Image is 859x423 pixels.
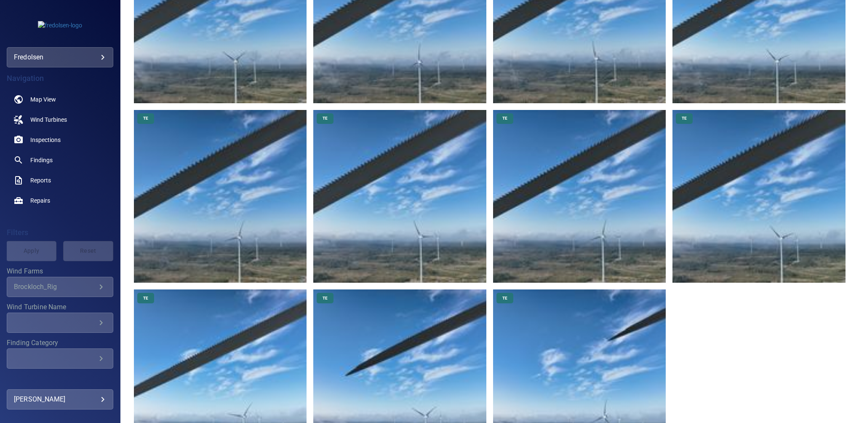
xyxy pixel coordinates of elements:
span: Reports [30,176,51,185]
a: map noActive [7,89,113,110]
div: [PERSON_NAME] [14,393,106,406]
a: windturbines noActive [7,110,113,130]
span: TE [138,295,153,301]
span: TE [677,115,692,121]
a: repairs noActive [7,190,113,211]
span: Repairs [30,196,50,205]
div: Finding Category [7,348,113,369]
span: Inspections [30,136,61,144]
div: Wind Farms [7,277,113,297]
h4: Navigation [7,74,113,83]
label: Finding Category [7,340,113,346]
span: Map View [30,95,56,104]
div: Wind Turbine Name [7,313,113,333]
label: Finding Type [7,375,113,382]
label: Wind Turbine Name [7,304,113,311]
div: fredolsen [14,51,106,64]
span: Wind Turbines [30,115,67,124]
span: Findings [30,156,53,164]
a: reports noActive [7,170,113,190]
span: TE [317,295,333,301]
span: TE [497,115,512,121]
h4: Filters [7,228,113,237]
label: Wind Farms [7,268,113,275]
div: fredolsen [7,47,113,67]
img: fredolsen-logo [38,21,82,29]
a: findings noActive [7,150,113,170]
span: TE [317,115,333,121]
span: TE [497,295,512,301]
a: inspections noActive [7,130,113,150]
div: Brockloch_Rig [14,283,96,291]
span: TE [138,115,153,121]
